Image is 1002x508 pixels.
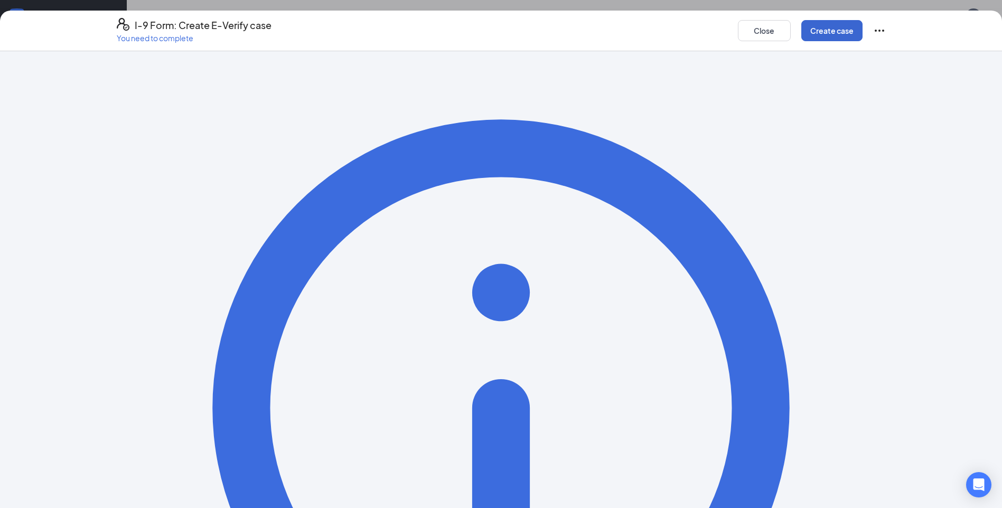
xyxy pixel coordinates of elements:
[801,20,863,41] button: Create case
[738,20,791,41] button: Close
[873,24,886,37] svg: Ellipses
[117,33,271,43] p: You need to complete
[117,18,129,31] svg: FormI9EVerifyIcon
[966,472,991,497] div: Open Intercom Messenger
[135,18,271,33] h4: I-9 Form: Create E-Verify case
